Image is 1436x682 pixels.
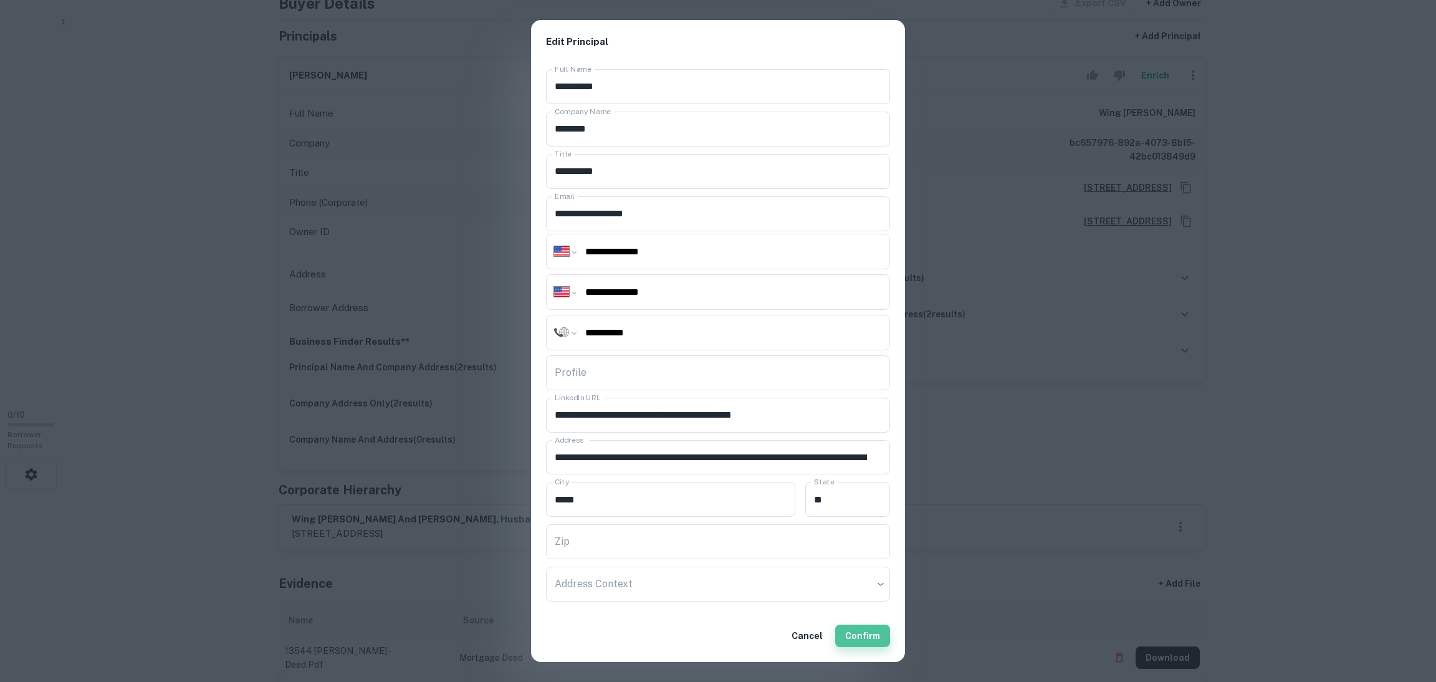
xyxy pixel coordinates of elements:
label: Title [555,148,572,159]
label: State [814,476,834,487]
div: ​ [546,567,890,602]
label: Address [555,435,583,445]
button: Confirm [835,625,890,647]
label: Email [555,191,575,201]
label: LinkedIn URL [555,392,601,403]
iframe: Chat Widget [1374,582,1436,642]
label: Company Name [555,106,611,117]
h2: Edit Principal [531,20,905,64]
button: Cancel [787,625,828,647]
label: Full Name [555,64,591,74]
label: City [555,476,569,487]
